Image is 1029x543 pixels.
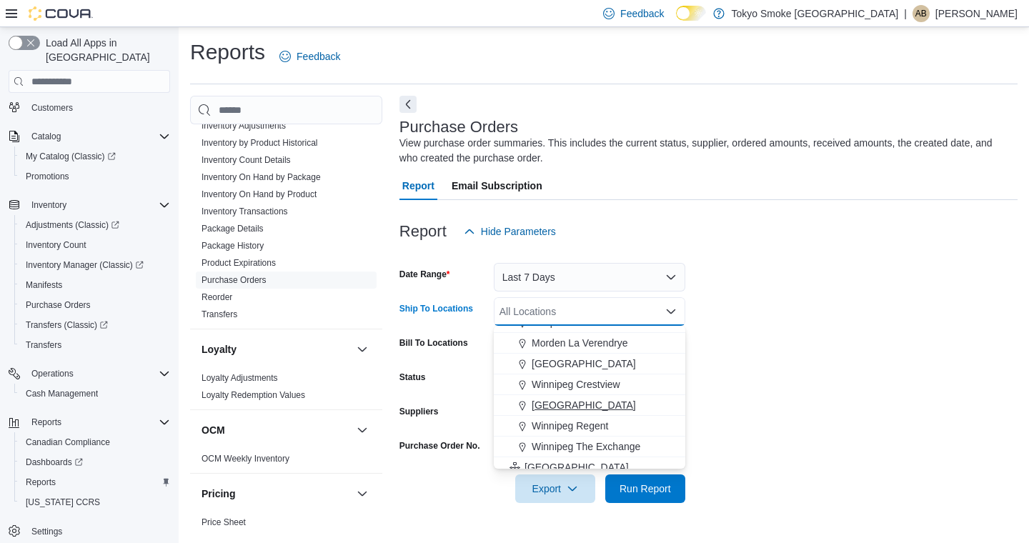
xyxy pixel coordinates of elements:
span: Canadian Compliance [20,434,170,451]
span: Transfers [26,339,61,351]
span: Settings [31,526,62,537]
span: Reports [26,477,56,488]
span: Hide Parameters [481,224,556,239]
span: [GEOGRAPHIC_DATA] [525,460,629,474]
span: Inventory Count Details [202,154,291,166]
span: Inventory Count [20,236,170,254]
a: Loyalty Redemption Values [202,390,305,400]
span: Inventory Manager (Classic) [20,256,170,274]
span: Operations [31,368,74,379]
span: Loyalty Adjustments [202,372,278,384]
a: Dashboards [20,454,89,471]
label: Bill To Locations [399,337,468,349]
span: Inventory by Product Historical [202,137,318,149]
a: OCM Weekly Inventory [202,454,289,464]
span: My Catalog (Classic) [26,151,116,162]
span: Product Expirations [202,257,276,269]
span: [GEOGRAPHIC_DATA] [532,398,636,412]
button: Operations [3,364,176,384]
span: AB [915,5,927,22]
span: Dashboards [20,454,170,471]
img: Cova [29,6,93,21]
h1: Reports [190,38,265,66]
a: Package Details [202,224,264,234]
span: Reports [20,474,170,491]
span: Inventory Manager (Classic) [26,259,144,271]
button: Inventory [26,196,72,214]
span: Manifests [20,277,170,294]
a: Package History [202,241,264,251]
span: Winnipeg Regent [532,419,608,433]
h3: Purchase Orders [399,119,518,136]
button: Run Report [605,474,685,503]
h3: OCM [202,423,225,437]
a: [US_STATE] CCRS [20,494,106,511]
a: Product Expirations [202,258,276,268]
span: Purchase Orders [20,297,170,314]
span: Cash Management [26,388,98,399]
span: Winnipeg Crestview [532,377,620,392]
a: Inventory Manager (Classic) [20,256,149,274]
span: Dauphin Main [532,315,593,329]
span: Inventory On Hand by Package [202,171,321,183]
a: My Catalog (Classic) [20,148,121,165]
span: Price Sheet [202,517,246,528]
button: Inventory [3,195,176,215]
p: [PERSON_NAME] [935,5,1018,22]
p: Tokyo Smoke [GEOGRAPHIC_DATA] [732,5,899,22]
span: Inventory On Hand by Product [202,189,317,200]
span: [US_STATE] CCRS [26,497,100,508]
span: OCM Weekly Inventory [202,453,289,464]
a: Price Sheet [202,517,246,527]
span: Cash Management [20,385,170,402]
button: Export [515,474,595,503]
button: [GEOGRAPHIC_DATA] [494,457,685,478]
a: Settings [26,523,68,540]
span: Settings [26,522,170,540]
a: Inventory On Hand by Product [202,189,317,199]
button: Hide Parameters [458,217,562,246]
a: Manifests [20,277,68,294]
span: Manifests [26,279,62,291]
label: Ship To Locations [399,303,473,314]
button: [US_STATE] CCRS [14,492,176,512]
div: Pricing [190,514,382,537]
a: Promotions [20,168,75,185]
span: Catalog [26,128,170,145]
button: Reports [3,412,176,432]
span: Transfers (Classic) [20,317,170,334]
a: Adjustments (Classic) [20,216,125,234]
span: Washington CCRS [20,494,170,511]
span: Purchase Orders [26,299,91,311]
span: Load All Apps in [GEOGRAPHIC_DATA] [40,36,170,64]
button: Manifests [14,275,176,295]
span: My Catalog (Classic) [20,148,170,165]
span: Purchase Orders [202,274,267,286]
button: Reports [14,472,176,492]
input: Dark Mode [676,6,706,21]
a: Inventory Count Details [202,155,291,165]
span: Inventory [31,199,66,211]
span: Catalog [31,131,61,142]
button: [GEOGRAPHIC_DATA] [494,354,685,374]
div: Loyalty [190,369,382,409]
span: Adjustments (Classic) [20,216,170,234]
button: Cash Management [14,384,176,404]
span: Transfers [20,337,170,354]
a: Inventory On Hand by Package [202,172,321,182]
button: Loyalty [202,342,351,357]
span: Transfers (Classic) [26,319,108,331]
h3: Report [399,223,447,240]
label: Suppliers [399,406,439,417]
button: Pricing [354,485,371,502]
a: Reorder [202,292,232,302]
button: Promotions [14,166,176,186]
button: [GEOGRAPHIC_DATA] [494,395,685,416]
h3: Pricing [202,487,235,501]
label: Status [399,372,426,383]
button: Purchase Orders [14,295,176,315]
button: Inventory Count [14,235,176,255]
button: Reports [26,414,67,431]
span: Adjustments (Classic) [26,219,119,231]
